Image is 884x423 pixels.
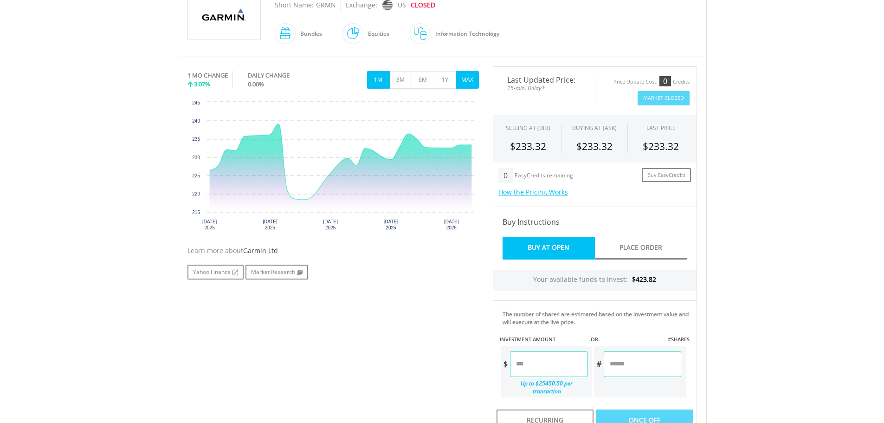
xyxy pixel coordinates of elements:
a: Yahoo Finance [187,265,244,280]
div: Credits [673,78,690,85]
a: Buy At Open [503,237,595,260]
div: Bundles [296,23,322,45]
div: Price Update Cost: [613,78,658,85]
label: #SHARES [668,336,690,343]
text: 245 [192,100,200,105]
div: LAST PRICE [646,124,676,132]
button: 1M [367,71,390,89]
div: 1 MO CHANGE [187,71,228,80]
span: Garmin Ltd [243,246,278,255]
text: 215 [192,210,200,215]
a: How the Pricing Works [498,188,568,196]
button: 3M [389,71,412,89]
a: Place Order [595,237,687,260]
svg: Interactive chart [187,98,479,237]
div: SELLING AT (BID) [506,124,550,132]
div: EasyCredits remaining [515,172,573,180]
div: Your available funds to invest: [493,270,697,291]
div: 0 [498,168,513,183]
div: The number of shares are estimated based on the investment value and will execute at the live price. [503,310,693,326]
span: $423.82 [632,275,656,284]
div: Up to $25450.50 per transaction [501,377,588,397]
div: DAILY CHANGE [248,71,321,80]
span: Last Updated Price: [500,76,588,84]
span: $233.32 [643,140,679,153]
text: 225 [192,173,200,178]
button: MAX [456,71,479,89]
span: $233.32 [576,140,613,153]
span: 0.00% [248,80,264,88]
span: BUYING AT (ASK) [572,124,617,132]
text: [DATE] 2025 [444,219,459,230]
button: Market Closed [638,91,690,105]
button: 6M [412,71,434,89]
label: INVESTMENT AMOUNT [500,336,555,343]
label: -OR- [589,336,600,343]
h4: Buy Instructions [503,216,687,228]
div: # [594,351,604,377]
span: $233.32 [510,140,546,153]
div: Chart. Highcharts interactive chart. [187,98,479,237]
span: 15-min. Delay* [500,84,588,92]
text: 230 [192,155,200,160]
text: 235 [192,137,200,142]
button: 1Y [434,71,457,89]
div: Information Technology [431,23,499,45]
a: Buy EasyCredits [642,168,691,182]
text: [DATE] 2025 [202,219,217,230]
div: $ [501,351,510,377]
text: [DATE] 2025 [383,219,398,230]
div: 0 [659,76,671,86]
text: 240 [192,118,200,124]
text: 220 [192,191,200,196]
text: [DATE] 2025 [263,219,277,230]
a: Market Research [245,265,308,280]
span: 3.07% [194,80,210,88]
text: [DATE] 2025 [323,219,338,230]
div: Learn more about [187,246,479,255]
div: Equities [363,23,389,45]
